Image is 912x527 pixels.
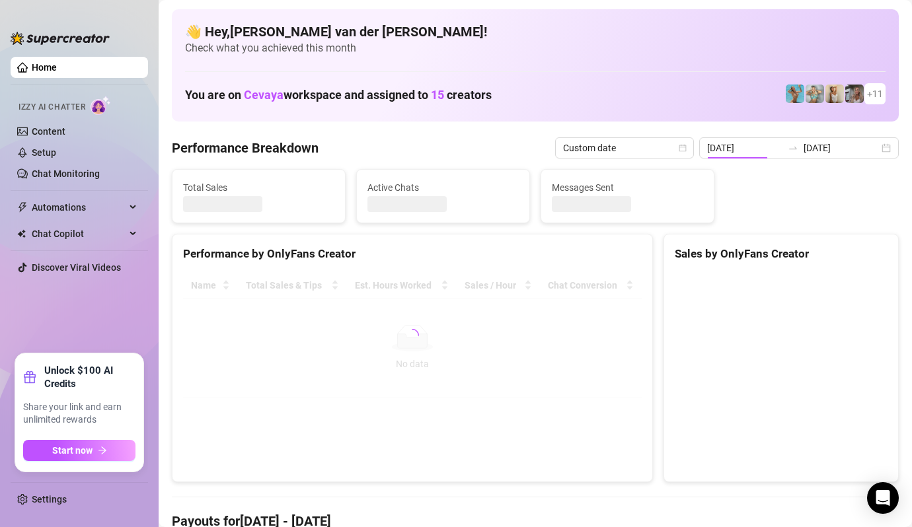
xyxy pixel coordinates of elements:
span: 15 [431,88,444,102]
h4: 👋 Hey, [PERSON_NAME] van der [PERSON_NAME] ! [185,22,886,41]
span: Izzy AI Chatter [19,101,85,114]
span: gift [23,370,36,384]
img: Natalia [845,85,864,103]
h4: Performance Breakdown [172,139,319,157]
a: Setup [32,147,56,158]
img: AI Chatter [91,96,111,115]
img: Megan [825,85,844,103]
button: Start nowarrow-right [23,440,135,461]
a: Discover Viral Videos [32,262,121,273]
strong: Unlock $100 AI Credits [44,364,135,390]
span: Total Sales [183,180,334,195]
span: Share your link and earn unlimited rewards [23,401,135,427]
h1: You are on workspace and assigned to creators [185,88,492,102]
span: Chat Copilot [32,223,126,244]
img: Dominis [786,85,804,103]
span: Check what you achieved this month [185,41,886,55]
span: loading [403,326,422,345]
div: Open Intercom Messenger [867,482,899,514]
span: Cevaya [244,88,284,102]
input: End date [804,141,879,155]
span: Start now [52,445,93,456]
img: logo-BBDzfeDw.svg [11,32,110,45]
span: arrow-right [98,446,107,455]
a: Settings [32,494,67,505]
span: Custom date [563,138,686,158]
span: Messages Sent [552,180,703,195]
span: thunderbolt [17,202,28,213]
a: Content [32,126,65,137]
img: Olivia [806,85,824,103]
div: Performance by OnlyFans Creator [183,245,642,263]
span: Active Chats [367,180,519,195]
input: Start date [707,141,782,155]
img: Chat Copilot [17,229,26,238]
span: swap-right [788,143,798,153]
a: Home [32,62,57,73]
span: + 11 [867,87,883,101]
span: to [788,143,798,153]
span: calendar [679,144,687,152]
a: Chat Monitoring [32,168,100,179]
span: Automations [32,197,126,218]
div: Sales by OnlyFans Creator [675,245,888,263]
